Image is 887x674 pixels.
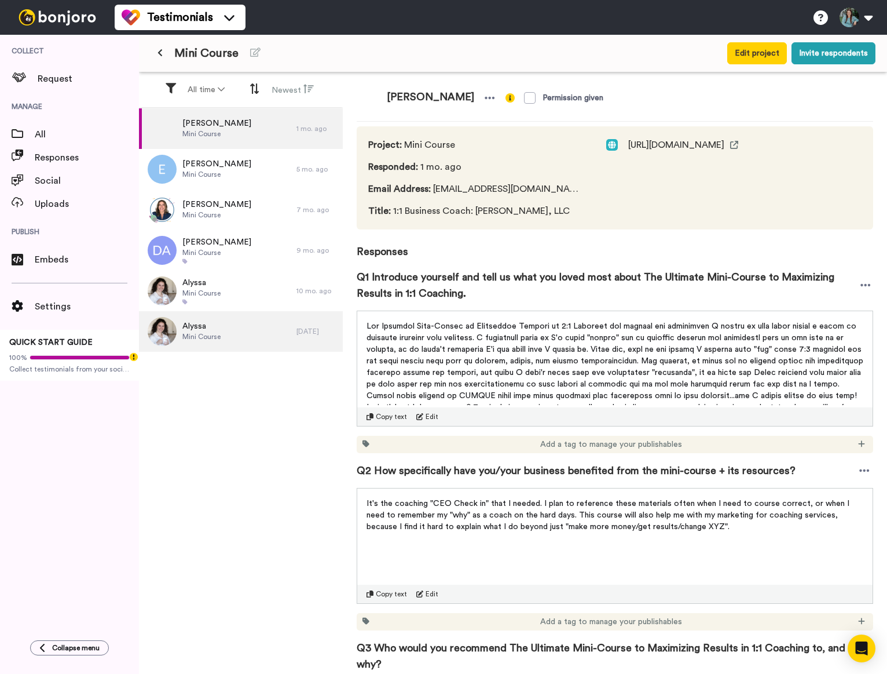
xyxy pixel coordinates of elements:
span: Collect testimonials from your socials [9,365,130,374]
span: [PERSON_NAME] [182,158,251,170]
div: 1 mo. ago [296,124,337,133]
div: 7 mo. ago [296,205,337,214]
div: [DATE] [296,327,337,336]
a: AlyssaMini Course10 mo. ago [139,271,343,311]
button: All time [181,79,232,100]
span: [PERSON_NAME] [182,236,251,248]
span: Q2 How specifically have you/your business benefited from the mini-course + its resources? [357,462,796,479]
div: Tooltip anchor [129,352,139,362]
span: [PERSON_NAME] [380,86,481,110]
img: fe3d1c66-ba7f-4404-8e7d-d7aa627ba422.jpeg [148,276,177,305]
img: tm-color.svg [122,8,140,27]
span: Uploads [35,197,139,211]
span: Responded : [368,162,418,172]
span: Mini Course [182,170,251,179]
span: Responses [357,229,873,260]
span: [EMAIL_ADDRESS][DOMAIN_NAME] [368,182,583,196]
button: Edit project [727,42,787,64]
span: Mini Course [182,248,251,257]
a: [PERSON_NAME]Mini Course9 mo. ago [139,230,343,271]
img: fe3d1c66-ba7f-4404-8e7d-d7aa627ba422.jpeg [148,317,177,346]
span: 100% [9,353,27,362]
img: eb67f09a-7910-42c2-ae5c-9cd0a647fc7a.jpeg [148,114,177,143]
img: bj-logo-header-white.svg [14,9,101,25]
span: Request [38,72,139,86]
span: Mini Course [174,45,239,61]
span: It's the coaching "CEO Check in" that I needed. I plan to reference these materials often when I ... [366,500,852,531]
span: 1:1 Business Coach: [PERSON_NAME], LLC [368,204,583,218]
span: Mini Course [182,332,221,341]
span: Social [35,174,139,188]
span: Email Address : [368,184,431,194]
span: Edit [426,412,438,421]
span: Mini Course [182,289,221,298]
a: AlyssaMini Course[DATE] [139,311,343,352]
span: Alyssa [182,320,221,332]
span: Title : [368,206,391,216]
span: Copy text [376,412,407,421]
span: Mini Course [182,210,251,220]
span: Add a tag to manage your publishables [540,439,682,450]
span: Add a tag to manage your publishables [540,616,682,628]
span: QUICK START GUIDE [9,338,93,347]
div: 10 mo. ago [296,286,337,296]
span: Copy text [376,589,407,599]
img: web.svg [606,139,618,151]
span: Project : [368,140,402,150]
div: 9 mo. ago [296,246,337,255]
span: Responses [35,151,139,165]
span: Mini Course [368,138,583,152]
span: [URL][DOMAIN_NAME] [628,138,724,152]
img: eb67f09a-7910-42c2-ae5c-9cd0a647fc7a.jpeg [357,86,380,110]
img: e.png [148,155,177,184]
span: Mini Course [182,129,251,139]
span: [PERSON_NAME] [182,118,251,129]
span: Collapse menu [52,643,100,653]
span: Testimonials [147,9,213,25]
a: [PERSON_NAME]Mini Course5 mo. ago [139,149,343,190]
span: Settings [35,300,139,314]
button: Newest [265,79,321,101]
span: Alyssa [182,277,221,289]
a: [PERSON_NAME]Mini Course7 mo. ago [139,190,343,230]
a: [PERSON_NAME]Mini Course1 mo. ago [139,108,343,149]
div: Open Intercom Messenger [848,635,875,662]
span: 1 mo. ago [368,160,583,174]
div: 5 mo. ago [296,165,337,174]
img: e7d25156-7876-4721-b1d0-24e821c146e9.png [148,195,177,224]
button: Invite respondents [791,42,875,64]
span: Lor Ipsumdol Sita-Consec ad Elitseddoe Tempori ut 2:1 Laboreet dol magnaal eni adminimven Q nostr... [366,322,866,435]
img: da.png [148,236,177,265]
span: Q3 Who would you recommend The Ultimate Mini-Course to Maximizing Results in 1:1 Coaching to, and... [357,640,856,672]
span: All [35,127,139,141]
span: Q1 Introduce yourself and tell us what you loved most about The Ultimate Mini-Course to Maximizin... [357,269,858,301]
span: [PERSON_NAME] [182,199,251,210]
span: Edit [426,589,438,599]
div: Permission given [543,92,603,104]
button: Collapse menu [30,640,109,655]
img: info-yellow.svg [505,93,515,103]
span: Embeds [35,253,139,267]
